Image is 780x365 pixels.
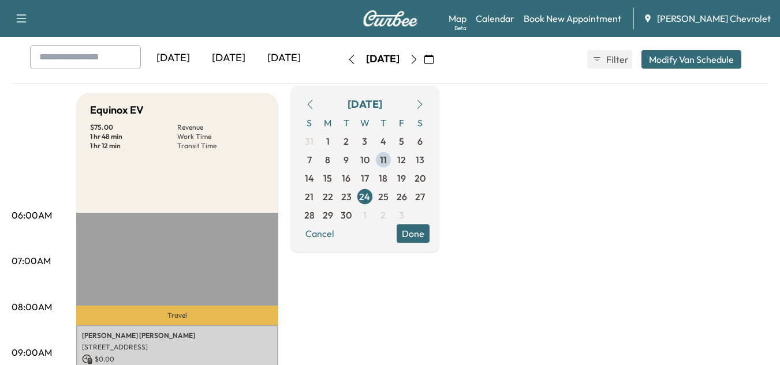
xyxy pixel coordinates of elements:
[399,208,404,222] span: 3
[12,254,51,268] p: 07:00AM
[323,190,333,204] span: 22
[177,132,264,141] p: Work Time
[325,153,330,167] span: 8
[393,114,411,132] span: F
[606,52,627,66] span: Filter
[449,12,466,25] a: MapBeta
[90,132,177,141] p: 1 hr 48 min
[587,50,632,69] button: Filter
[397,171,406,185] span: 19
[12,208,52,222] p: 06:00AM
[82,354,273,364] p: $ 0.00
[341,190,352,204] span: 23
[300,114,319,132] span: S
[360,153,370,167] span: 10
[411,114,430,132] span: S
[415,190,425,204] span: 27
[366,52,400,66] div: [DATE]
[397,153,406,167] span: 12
[323,171,332,185] span: 15
[416,153,424,167] span: 13
[82,343,273,352] p: [STREET_ADDRESS]
[82,331,273,340] p: [PERSON_NAME] [PERSON_NAME]
[476,12,514,25] a: Calendar
[344,134,349,148] span: 2
[319,114,337,132] span: M
[374,114,393,132] span: T
[341,208,352,222] span: 30
[379,171,387,185] span: 18
[362,134,367,148] span: 3
[305,171,314,185] span: 14
[380,208,386,222] span: 2
[397,224,430,243] button: Done
[307,153,312,167] span: 7
[380,153,387,167] span: 11
[304,208,315,222] span: 28
[305,134,314,148] span: 31
[305,190,314,204] span: 21
[657,12,771,25] span: [PERSON_NAME] Chevrolet
[359,190,370,204] span: 24
[90,102,144,118] h5: Equinox EV
[417,134,423,148] span: 6
[326,134,330,148] span: 1
[361,171,369,185] span: 17
[363,10,418,27] img: Curbee Logo
[344,153,349,167] span: 9
[342,171,350,185] span: 16
[454,24,466,32] div: Beta
[524,12,621,25] a: Book New Appointment
[337,114,356,132] span: T
[256,45,312,72] div: [DATE]
[12,300,52,314] p: 08:00AM
[380,134,386,148] span: 4
[90,123,177,132] p: $ 75.00
[300,224,339,243] button: Cancel
[378,190,389,204] span: 25
[641,50,741,69] button: Modify Van Schedule
[76,306,278,325] p: Travel
[348,96,382,112] div: [DATE]
[356,114,374,132] span: W
[12,345,52,359] p: 09:00AM
[90,141,177,150] p: 1 hr 12 min
[323,208,333,222] span: 29
[399,134,404,148] span: 5
[415,171,426,185] span: 20
[397,190,407,204] span: 26
[201,45,256,72] div: [DATE]
[363,208,367,222] span: 1
[177,123,264,132] p: Revenue
[177,141,264,150] p: Transit Time
[145,45,201,72] div: [DATE]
